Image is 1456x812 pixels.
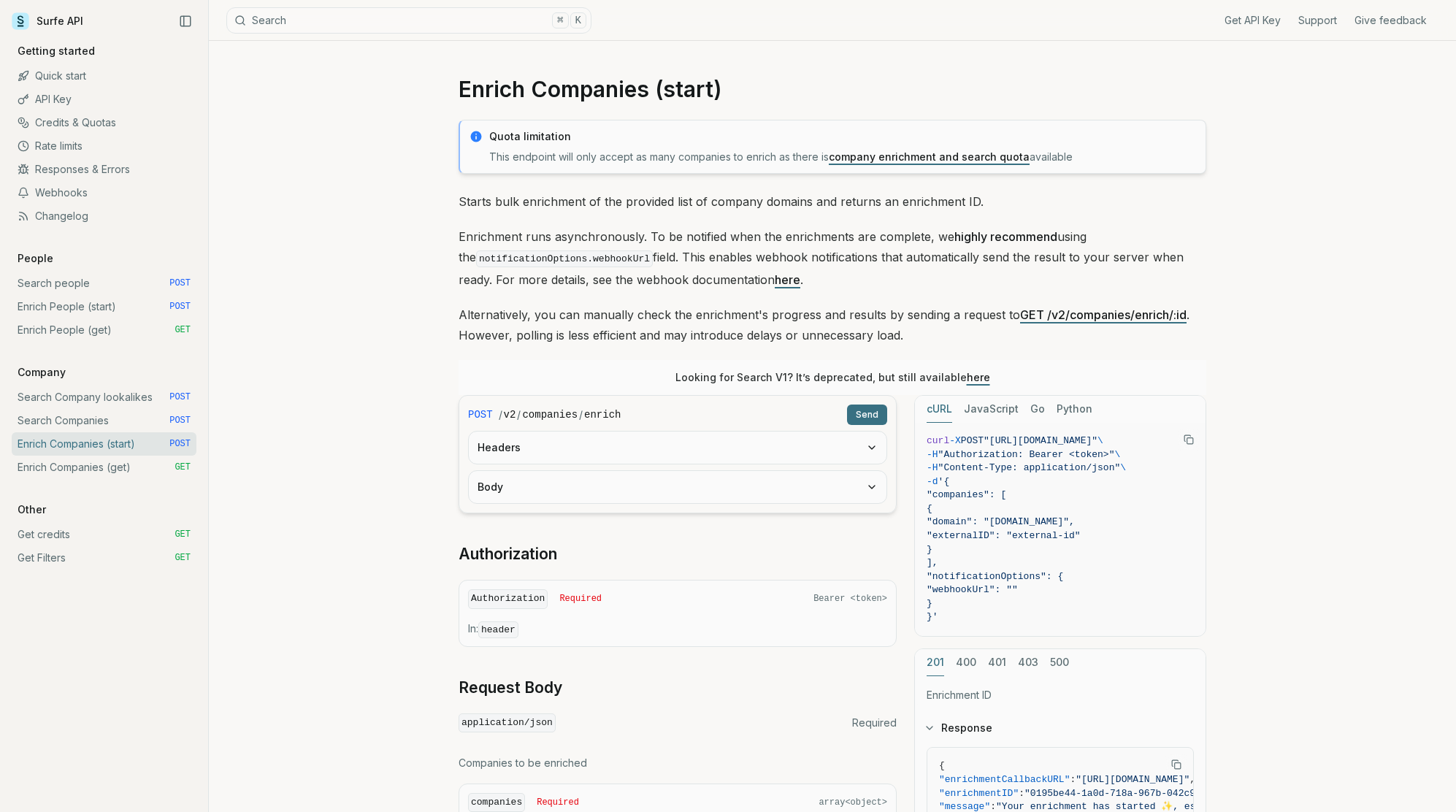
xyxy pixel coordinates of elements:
button: 401 [988,649,1006,676]
p: People [12,251,59,266]
span: : [990,801,996,812]
span: Bearer <token> [813,593,887,605]
p: In: [468,621,887,637]
code: companies [522,407,578,422]
p: This endpoint will only accept as many companies to enrich as there is available [489,150,1197,164]
span: POST [169,301,191,313]
code: Authorization [468,589,548,609]
span: Required [852,716,897,730]
button: 400 [956,649,976,676]
button: JavaScript [964,396,1019,423]
p: Looking for Search V1? It’s deprecated, but still available [675,370,990,385]
button: cURL [927,396,952,423]
a: company enrichment and search quota [829,150,1030,163]
span: "Content-Type: application/json" [938,462,1121,473]
a: Search Companies POST [12,409,196,432]
span: -X [949,435,961,446]
a: Enrich People (get) GET [12,318,196,342]
a: Give feedback [1355,13,1427,28]
span: POST [169,391,191,403]
p: Alternatively, you can manually check the enrichment's progress and results by sending a request ... [459,304,1206,345]
a: Rate limits [12,134,196,158]
a: Get credits GET [12,523,196,546]
span: ], [927,557,938,568]
span: "[URL][DOMAIN_NAME]" [1076,774,1189,785]
p: Company [12,365,72,380]
button: 201 [927,649,944,676]
span: POST [169,415,191,426]
a: GET /v2/companies/enrich/:id [1020,307,1187,322]
a: Request Body [459,678,562,698]
span: } [927,598,932,609]
p: Enrichment runs asynchronously. To be notified when the enrichments are complete, we using the fi... [459,226,1206,290]
span: "[URL][DOMAIN_NAME]" [984,435,1097,446]
a: Get Filters GET [12,546,196,570]
code: enrich [584,407,621,422]
p: Companies to be enriched [459,756,897,770]
span: "domain": "[DOMAIN_NAME]", [927,516,1075,527]
span: -H [927,449,938,460]
a: Webhooks [12,181,196,204]
span: : [1070,774,1076,785]
span: "enrichmentID" [939,788,1019,799]
p: Enrichment ID [927,688,1194,702]
a: here [775,272,800,287]
span: \ [1120,462,1126,473]
span: GET [175,552,191,564]
span: { [927,503,932,514]
span: Required [559,593,602,605]
span: "externalID": "external-id" [927,530,1081,541]
a: Search Company lookalikes POST [12,386,196,409]
span: }' [927,611,938,622]
span: { [939,760,945,771]
span: '{ [938,476,950,487]
span: POST [169,277,191,289]
span: POST [468,407,493,422]
span: -H [927,462,938,473]
span: POST [169,438,191,450]
p: Quota limitation [489,129,1197,144]
kbd: ⌘ [552,12,568,28]
span: POST [961,435,984,446]
button: Python [1057,396,1092,423]
span: : [1019,788,1024,799]
span: GET [175,461,191,473]
code: v2 [504,407,516,422]
span: / [517,407,521,422]
button: Copy Text [1178,429,1200,451]
h1: Enrich Companies (start) [459,76,1206,102]
a: Quick start [12,64,196,88]
span: -d [927,476,938,487]
span: , [1189,774,1195,785]
button: Response [915,709,1206,747]
button: Body [469,471,886,503]
span: "webhookUrl": "" [927,584,1018,595]
a: Enrich Companies (get) GET [12,456,196,479]
span: / [499,407,502,422]
span: Required [537,797,579,808]
span: GET [175,324,191,336]
span: curl [927,435,949,446]
span: "Authorization: Bearer <token>" [938,449,1115,460]
button: 403 [1018,649,1038,676]
a: Changelog [12,204,196,228]
button: Collapse Sidebar [175,10,196,32]
span: "0195be44-1a0d-718a-967b-042c9d17ffd7" [1024,788,1241,799]
kbd: K [570,12,586,28]
a: Search people POST [12,272,196,295]
button: Headers [469,432,886,464]
code: notificationOptions.webhookUrl [476,250,653,267]
code: application/json [459,713,556,733]
button: 500 [1050,649,1069,676]
p: Getting started [12,44,101,58]
span: } [927,544,932,555]
a: Authorization [459,544,557,564]
a: Enrich Companies (start) POST [12,432,196,456]
p: Other [12,502,52,517]
a: here [967,371,990,383]
span: \ [1114,449,1120,460]
span: \ [1097,435,1103,446]
a: Credits & Quotas [12,111,196,134]
span: array<object> [819,797,887,808]
a: Responses & Errors [12,158,196,181]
